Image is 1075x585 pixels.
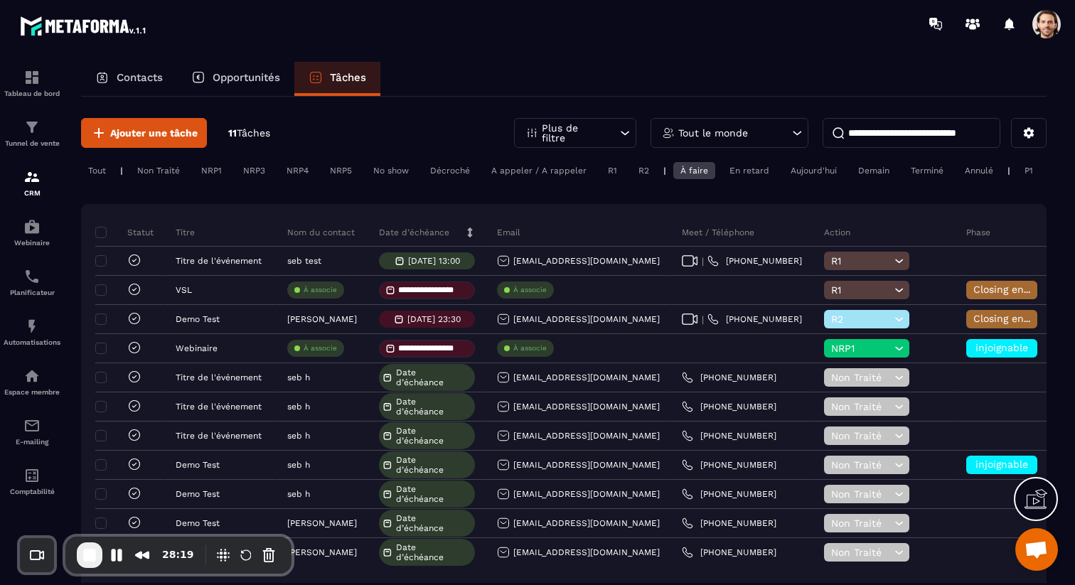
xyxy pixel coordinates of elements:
[4,108,60,158] a: formationformationTunnel de vente
[81,118,207,148] button: Ajouter une tâche
[287,460,310,470] p: seb h
[702,314,704,325] span: |
[682,372,776,383] a: [PHONE_NUMBER]
[966,227,990,238] p: Phase
[678,128,748,138] p: Tout le monde
[396,542,471,562] span: Date d’échéance
[831,343,891,354] span: NRP1
[973,313,1054,324] span: Closing en cours
[323,162,359,179] div: NRP5
[287,518,357,528] p: [PERSON_NAME]
[176,372,262,382] p: Titre de l'événement
[81,162,113,179] div: Tout
[4,289,60,296] p: Planificateur
[831,488,891,500] span: Non Traité
[831,372,891,383] span: Non Traité
[23,218,41,235] img: automations
[23,367,41,385] img: automations
[176,227,195,238] p: Titre
[4,407,60,456] a: emailemailE-mailing
[287,431,310,441] p: seb h
[831,459,891,471] span: Non Traité
[176,343,218,353] p: Webinaire
[213,71,280,84] p: Opportunités
[330,71,366,84] p: Tâches
[120,166,123,176] p: |
[176,402,262,412] p: Titre de l'événement
[682,488,776,500] a: [PHONE_NUMBER]
[4,307,60,357] a: automationsautomationsAutomatisations
[1015,528,1058,571] a: Ouvrir le chat
[4,158,60,208] a: formationformationCRM
[631,162,656,179] div: R2
[407,314,461,324] p: [DATE] 23:30
[176,518,220,528] p: Demo Test
[601,162,624,179] div: R1
[99,227,154,238] p: Statut
[176,431,262,441] p: Titre de l'événement
[722,162,776,179] div: En retard
[194,162,229,179] div: NRP1
[23,467,41,484] img: accountant
[20,13,148,38] img: logo
[673,162,715,179] div: À faire
[831,284,891,296] span: R1
[396,367,471,387] span: Date d’échéance
[831,255,891,267] span: R1
[904,162,951,179] div: Terminé
[4,58,60,108] a: formationformationTableau de bord
[1007,166,1010,176] p: |
[366,162,416,179] div: No show
[707,313,802,325] a: [PHONE_NUMBER]
[4,338,60,346] p: Automatisations
[23,119,41,136] img: formation
[513,343,547,353] p: À associe
[396,484,471,504] span: Date d’échéance
[831,401,891,412] span: Non Traité
[279,162,316,179] div: NRP4
[130,162,187,179] div: Non Traité
[831,430,891,441] span: Non Traité
[396,455,471,475] span: Date d’échéance
[176,460,220,470] p: Demo Test
[287,314,357,324] p: [PERSON_NAME]
[4,456,60,506] a: accountantaccountantComptabilité
[176,285,192,295] p: VSL
[682,459,776,471] a: [PHONE_NUMBER]
[682,517,776,529] a: [PHONE_NUMBER]
[396,513,471,533] span: Date d’échéance
[23,268,41,285] img: scheduler
[4,139,60,147] p: Tunnel de vente
[4,90,60,97] p: Tableau de bord
[287,372,310,382] p: seb h
[176,314,220,324] p: Demo Test
[287,256,321,266] p: seb test
[497,227,520,238] p: Email
[831,313,891,325] span: R2
[702,256,704,267] span: |
[4,388,60,396] p: Espace membre
[663,166,666,176] p: |
[408,256,460,266] p: [DATE] 13:00
[958,162,1000,179] div: Annulé
[783,162,844,179] div: Aujourd'hui
[831,517,891,529] span: Non Traité
[4,488,60,495] p: Comptabilité
[287,227,355,238] p: Nom du contact
[542,123,604,143] p: Plus de filtre
[975,342,1028,353] span: injoignable
[682,401,776,412] a: [PHONE_NUMBER]
[110,126,198,140] span: Ajouter une tâche
[484,162,594,179] div: A appeler / A rappeler
[396,426,471,446] span: Date d’échéance
[176,256,262,266] p: Titre de l'événement
[228,127,270,140] p: 11
[396,397,471,417] span: Date d’échéance
[4,189,60,197] p: CRM
[176,489,220,499] p: Demo Test
[177,62,294,96] a: Opportunités
[4,357,60,407] a: automationsautomationsEspace membre
[824,227,850,238] p: Action
[1017,162,1040,179] div: P1
[287,547,357,557] p: [PERSON_NAME]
